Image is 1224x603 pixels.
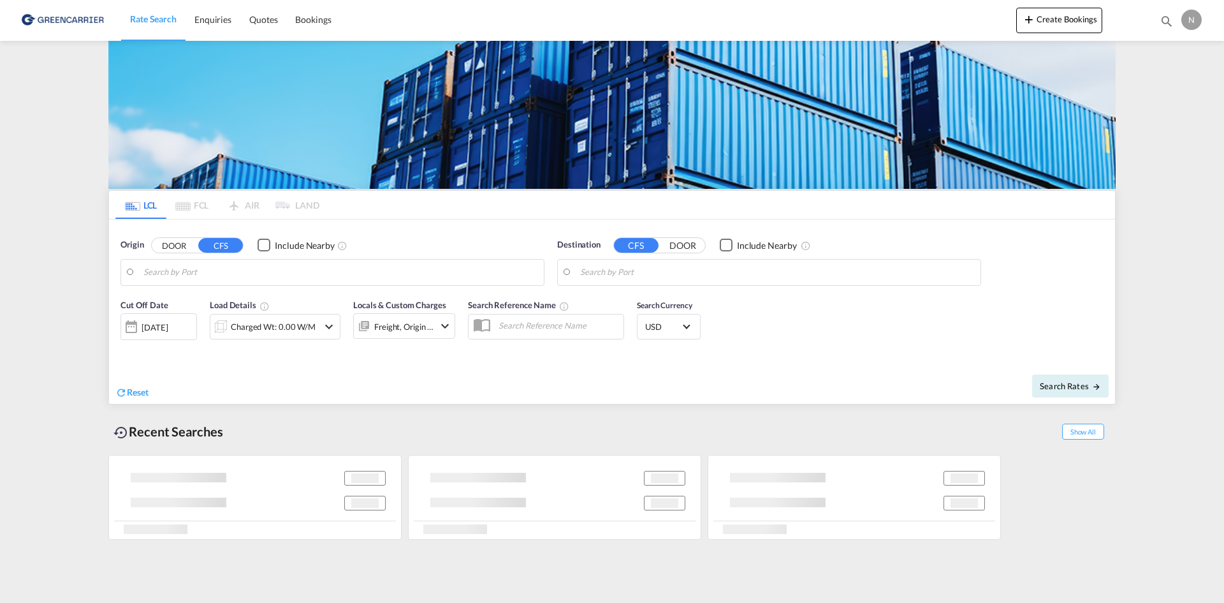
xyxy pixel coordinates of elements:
[115,191,319,219] md-pagination-wrapper: Use the left and right arrow keys to navigate between tabs
[1032,375,1109,398] button: Search Ratesicon-arrow-right
[321,319,337,334] md-icon: icon-chevron-down
[19,6,105,34] img: b0b18ec08afe11efb1d4932555f5f09d.png
[295,14,331,25] span: Bookings
[1016,8,1102,33] button: icon-plus 400-fgCreate Bookings
[660,238,705,253] button: DOOR
[468,300,569,310] span: Search Reference Name
[142,322,168,333] div: [DATE]
[637,301,692,310] span: Search Currency
[210,314,340,339] div: Charged Wt: 0.00 W/Micon-chevron-down
[1021,11,1037,27] md-icon: icon-plus 400-fg
[275,239,335,252] div: Include Nearby
[259,301,270,311] md-icon: Chargeable Weight
[720,239,797,252] md-checkbox: Checkbox No Ink
[194,14,231,25] span: Enquiries
[353,300,446,310] span: Locals & Custom Charges
[1092,382,1101,391] md-icon: icon-arrow-right
[645,321,681,332] span: USD
[115,387,127,398] md-icon: icon-refresh
[120,339,130,356] md-datepicker: Select
[1160,14,1174,33] div: icon-magnify
[374,318,434,336] div: Freight Origin Destination
[614,238,659,253] button: CFS
[559,301,569,311] md-icon: Your search will be saved by the below given name
[109,220,1115,404] div: Origin DOOR CFS Checkbox No InkUnchecked: Ignores neighbouring ports when fetching rates.Checked ...
[337,241,347,251] md-icon: Unchecked: Ignores neighbouring ports when fetching rates.Checked : Includes neighbouring ports w...
[198,238,243,253] button: CFS
[120,300,168,310] span: Cut Off Date
[231,318,316,336] div: Charged Wt: 0.00 W/M
[249,14,277,25] span: Quotes
[115,386,149,400] div: icon-refreshReset
[801,241,811,251] md-icon: Unchecked: Ignores neighbouring ports when fetching rates.Checked : Includes neighbouring ports w...
[120,239,143,251] span: Origin
[644,317,694,336] md-select: Select Currency: $ USDUnited States Dollar
[1181,10,1202,30] div: N
[210,300,270,310] span: Load Details
[258,239,335,252] md-checkbox: Checkbox No Ink
[1040,381,1101,391] span: Search Rates
[113,425,129,440] md-icon: icon-backup-restore
[108,41,1116,189] img: GreenCarrierFCL_LCL.png
[120,313,197,340] div: [DATE]
[437,318,453,334] md-icon: icon-chevron-down
[143,263,537,282] input: Search by Port
[580,263,974,282] input: Search by Port
[1160,14,1174,28] md-icon: icon-magnify
[737,239,797,252] div: Include Nearby
[152,238,196,253] button: DOOR
[1062,424,1104,440] span: Show All
[353,313,455,339] div: Freight Origin Destinationicon-chevron-down
[108,417,228,446] div: Recent Searches
[557,239,601,251] span: Destination
[115,191,166,219] md-tab-item: LCL
[492,316,623,335] input: Search Reference Name
[130,13,177,24] span: Rate Search
[127,387,149,398] span: Reset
